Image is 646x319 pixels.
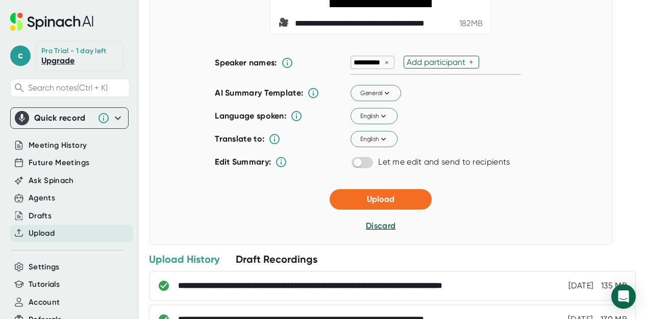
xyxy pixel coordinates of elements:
[236,253,317,266] div: Draft Recordings
[360,134,388,144] span: English
[149,253,219,266] div: Upload History
[366,221,395,231] span: Discard
[29,210,52,222] button: Drafts
[29,261,60,273] button: Settings
[29,175,74,187] button: Ask Spinach
[351,108,397,125] button: English
[378,157,510,167] div: Let me edit and send to recipients
[360,88,392,98] span: General
[215,157,271,167] b: Edit Summary:
[611,284,636,309] div: Open Intercom Messenger
[459,18,483,29] div: 182 MB
[29,157,89,169] button: Future Meetings
[215,134,264,144] b: Translate to:
[28,83,127,93] span: Search notes (Ctrl + K)
[10,45,31,66] span: c
[34,113,92,123] div: Quick record
[215,58,277,67] b: Speaker names:
[29,140,87,151] button: Meeting History
[29,192,55,204] button: Agents
[279,17,291,30] span: video
[215,111,286,121] b: Language spoken:
[330,189,432,210] button: Upload
[367,194,394,204] span: Upload
[360,111,388,121] span: English
[407,57,469,67] div: Add participant
[366,220,395,232] button: Discard
[601,281,627,291] div: 135 MB
[469,57,476,67] div: +
[382,58,391,67] div: ×
[351,131,397,148] button: English
[351,85,401,102] button: General
[41,47,107,56] div: Pro Trial - 1 day left
[41,56,74,65] a: Upgrade
[29,297,60,308] button: Account
[29,279,60,290] button: Tutorials
[568,281,593,291] div: 9/17/2025, 10:38:34 AM
[15,108,124,128] div: Quick record
[215,88,303,98] b: AI Summary Template:
[29,227,55,239] button: Upload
